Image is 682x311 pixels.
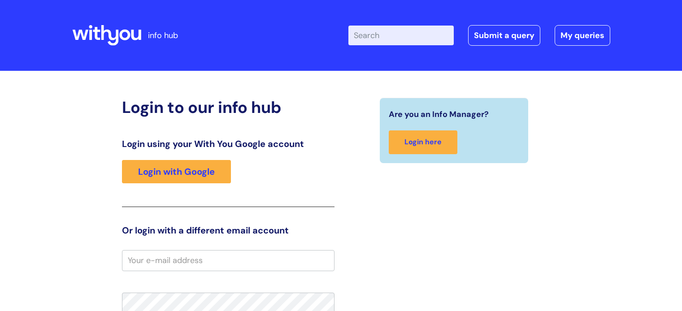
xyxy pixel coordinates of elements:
[122,225,334,236] h3: Or login with a different email account
[348,26,454,45] input: Search
[148,28,178,43] p: info hub
[555,25,610,46] a: My queries
[389,130,457,154] a: Login here
[389,107,489,121] span: Are you an Info Manager?
[122,138,334,149] h3: Login using your With You Google account
[122,160,231,183] a: Login with Google
[122,98,334,117] h2: Login to our info hub
[122,250,334,271] input: Your e-mail address
[468,25,540,46] a: Submit a query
